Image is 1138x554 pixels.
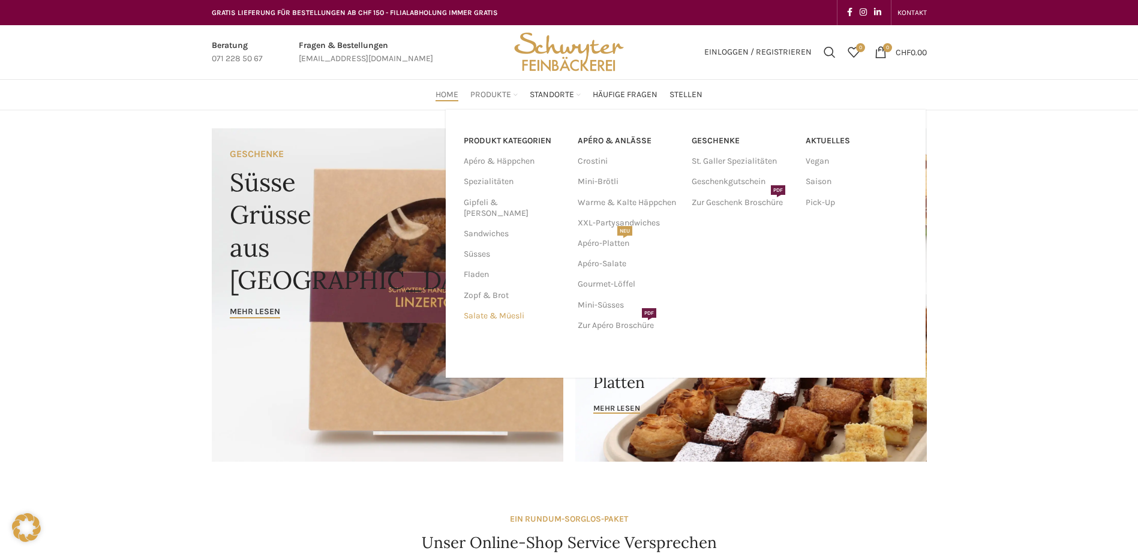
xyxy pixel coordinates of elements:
a: Pick-Up [806,192,908,213]
a: Site logo [510,46,627,56]
a: Spezialitäten [464,171,563,192]
a: Linkedin social link [870,4,885,21]
a: XXL-Partysandwiches [578,213,680,233]
a: Apéro-PlattenNEU [578,233,680,254]
span: Stellen [669,89,702,101]
span: 0 [883,43,892,52]
a: Infobox link [299,39,433,66]
span: 0 [856,43,865,52]
a: Saison [806,171,908,192]
a: Geschenke [692,131,794,151]
a: Home [436,83,458,107]
a: Gipfeli & [PERSON_NAME] [464,192,563,224]
a: Suchen [818,40,842,64]
a: Einloggen / Registrieren [698,40,818,64]
div: Meine Wunschliste [842,40,866,64]
div: Main navigation [206,83,933,107]
a: Mini-Brötli [578,171,680,192]
a: Banner link [575,294,927,462]
a: PRODUKT KATEGORIEN [464,131,563,151]
div: Secondary navigation [891,1,933,25]
a: Zur Geschenk BroschürePDF [692,192,794,213]
a: Zopf & Brot [464,285,563,306]
a: Zur Apéro BroschürePDF [578,315,680,336]
span: PDF [771,185,785,195]
a: Geschenkgutschein [692,171,794,192]
a: Gourmet-Löffel [578,274,680,294]
a: St. Galler Spezialitäten [692,151,794,171]
bdi: 0.00 [896,47,927,57]
a: 0 CHF0.00 [869,40,933,64]
a: Infobox link [212,39,263,66]
a: Süsses [464,244,563,264]
a: Facebook social link [843,4,856,21]
a: Aktuelles [806,131,908,151]
a: Crostini [578,151,680,171]
a: Häufige Fragen [593,83,657,107]
a: Warme & Kalte Häppchen [578,192,680,213]
strong: EIN RUNDUM-SORGLOS-PAKET [510,514,628,524]
a: Produkte [470,83,518,107]
span: Einloggen / Registrieren [704,48,812,56]
a: Fladen [464,264,563,285]
a: Banner link [212,128,563,462]
a: Apéro & Häppchen [464,151,563,171]
a: KONTAKT [897,1,927,25]
span: Häufige Fragen [593,89,657,101]
span: Standorte [530,89,574,101]
span: Produkte [470,89,511,101]
span: KONTAKT [897,8,927,17]
a: APÉRO & ANLÄSSE [578,131,680,151]
span: NEU [617,226,632,236]
h4: Unser Online-Shop Service Versprechen [422,532,717,553]
span: Home [436,89,458,101]
a: Vegan [806,151,908,171]
span: PDF [642,308,656,318]
a: Salate & Müesli [464,306,563,326]
a: Sandwiches [464,224,563,244]
span: CHF [896,47,911,57]
a: Standorte [530,83,581,107]
a: Instagram social link [856,4,870,21]
a: Stellen [669,83,702,107]
img: Bäckerei Schwyter [510,25,627,79]
a: Mini-Süsses [578,295,680,315]
a: Apéro-Salate [578,254,680,274]
a: 0 [842,40,866,64]
span: GRATIS LIEFERUNG FÜR BESTELLUNGEN AB CHF 150 - FILIALABHOLUNG IMMER GRATIS [212,8,498,17]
